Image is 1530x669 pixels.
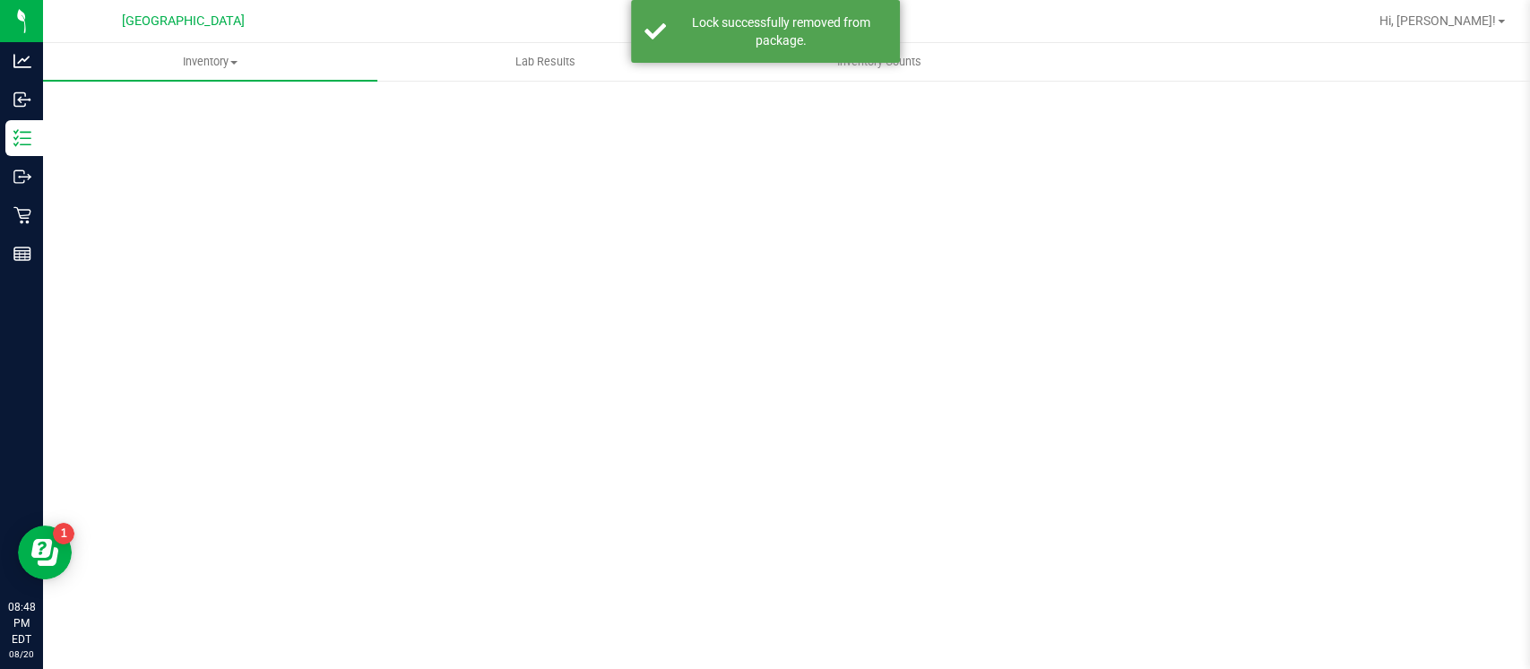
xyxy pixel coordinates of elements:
span: Hi, [PERSON_NAME]! [1379,13,1496,28]
p: 08:48 PM EDT [8,599,35,647]
span: Lab Results [490,54,599,70]
a: Lab Results [377,43,712,81]
inline-svg: Inbound [13,91,31,109]
inline-svg: Reports [13,245,31,263]
a: Inventory [43,43,377,81]
inline-svg: Inventory [13,129,31,147]
p: 08/20 [8,647,35,661]
inline-svg: Analytics [13,52,31,70]
div: Lock successfully removed from package. [676,13,886,49]
span: [GEOGRAPHIC_DATA] [122,13,245,29]
iframe: Resource center unread badge [53,523,74,544]
inline-svg: Outbound [13,168,31,186]
inline-svg: Retail [13,206,31,224]
iframe: Resource center [18,526,72,579]
span: Inventory [43,54,377,70]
